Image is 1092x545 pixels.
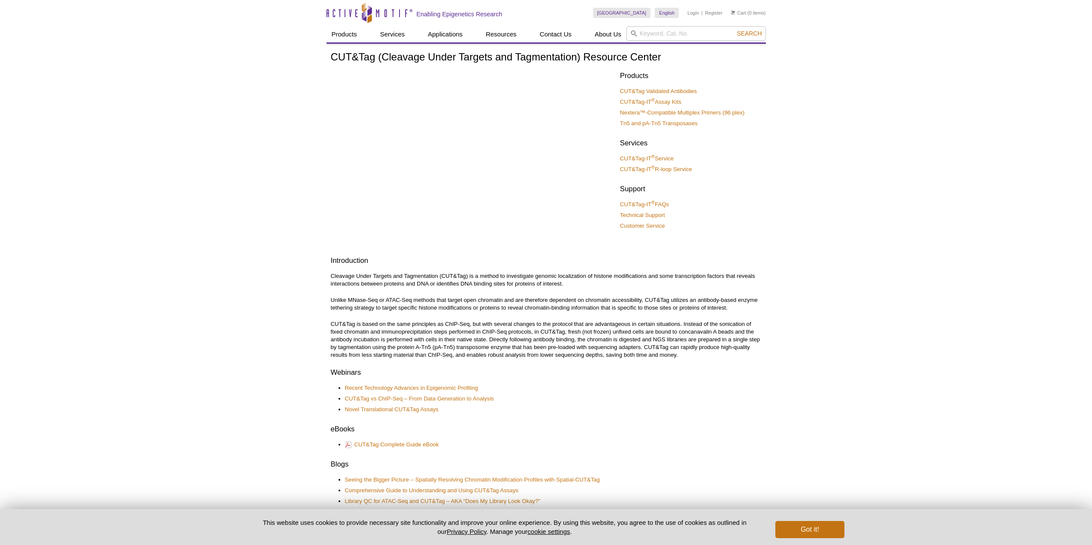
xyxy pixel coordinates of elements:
[651,200,655,205] sup: ®
[620,138,762,148] h2: Services
[620,166,692,173] a: CUT&Tag-IT®R-loop Service
[345,440,439,449] a: CUT&Tag Complete Guide eBook
[687,10,699,16] a: Login
[331,296,762,312] p: Unlike MNase-Seq or ATAC-Seq methods that target open chromatin and are therefore dependent on ch...
[655,8,679,18] a: English
[775,521,844,538] button: Got it!
[345,406,439,413] a: Novel Translational CUT&Tag Assays
[331,320,762,359] p: CUT&Tag is based on the same principles as ChIP-Seq, but with several changes to the protocol tha...
[620,155,674,163] a: CUT&Tag-IT®Service
[417,10,502,18] h2: Enabling Epigenetics Research
[331,256,762,266] h2: Introduction
[620,109,744,117] a: Nextera™-Compatible Multiplex Primers (96 plex)
[620,184,762,194] h2: Support
[731,10,735,15] img: Your Cart
[731,10,746,16] a: Cart
[651,154,655,159] sup: ®
[734,30,764,37] button: Search
[620,211,665,219] a: Technical Support
[626,26,766,41] input: Keyword, Cat. No.
[651,97,655,102] sup: ®
[345,487,519,494] a: Comprehensive Guide to Understanding and Using CUT&Tag Assays
[375,26,410,42] a: Services
[331,367,762,378] h2: Webinars
[593,8,651,18] a: [GEOGRAPHIC_DATA]
[345,395,494,403] a: CUT&Tag vs ChIP-Seq – From Data Generation to Analysis
[620,222,665,230] a: Customer Service
[590,26,626,42] a: About Us
[620,87,697,95] a: CUT&Tag Validated Antibodies
[345,497,540,505] a: Library QC for ATAC-Seq and CUT&Tag – AKA “Does My Library Look Okay?”
[535,26,577,42] a: Contact Us
[331,51,762,64] h1: CUT&Tag (Cleavage Under Targets and Tagmentation) Resource Center
[481,26,522,42] a: Resources
[331,424,762,434] h2: eBooks
[620,201,669,208] a: CUT&Tag-IT®FAQs
[731,8,766,18] li: (0 items)
[423,26,468,42] a: Applications
[331,69,614,228] iframe: [WEBINAR] Improved Chromatin Analysis with CUT&Tag Assays
[248,518,762,536] p: This website uses cookies to provide necessary site functionality and improve your online experie...
[345,476,600,484] a: Seeing the Bigger Picture – Spatially Resolving Chromatin Modification Profiles with Spatial-CUT&Tag
[527,528,570,535] button: cookie settings
[327,26,362,42] a: Products
[331,272,762,288] p: Cleavage Under Targets and Tagmentation (CUT&Tag) is a method to investigate genomic localization...
[705,10,723,16] a: Register
[702,8,703,18] li: |
[737,30,762,37] span: Search
[620,98,681,106] a: CUT&Tag-IT®Assay Kits
[620,120,698,127] a: Tn5 and pA-Tn5 Transposases
[620,71,762,81] h2: Products
[447,528,486,535] a: Privacy Policy
[345,384,478,392] a: Recent Technology Advances in Epigenomic Profiling
[331,459,762,470] h2: Blogs
[651,165,655,170] sup: ®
